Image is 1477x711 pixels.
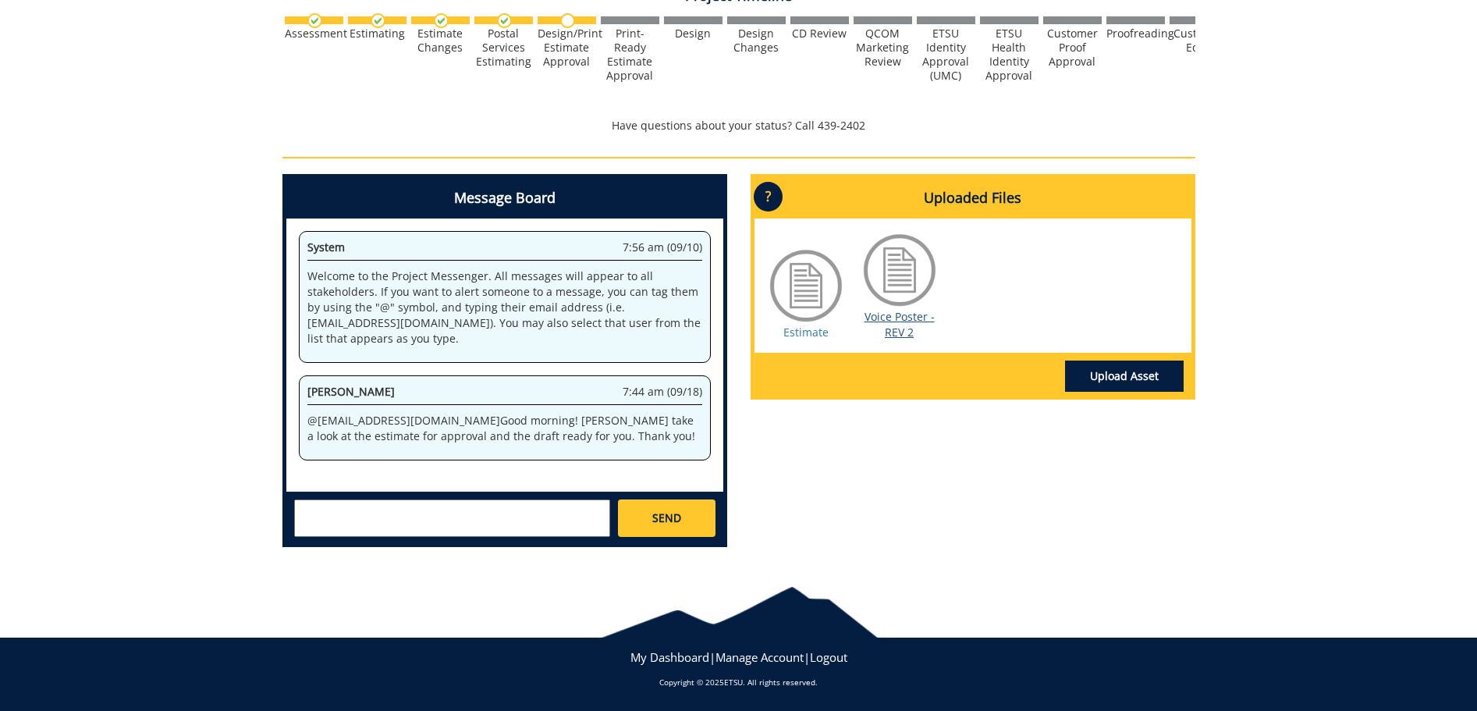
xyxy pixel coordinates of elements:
p: Have questions about your status? Call 439-2402 [282,118,1195,133]
div: Design [664,27,723,41]
a: Manage Account [715,649,804,665]
a: My Dashboard [630,649,709,665]
a: Voice Poster - REV 2 [865,309,935,340]
p: @ [EMAIL_ADDRESS][DOMAIN_NAME] Good morning! [PERSON_NAME] take a look at the estimate for approv... [307,413,702,444]
div: Customer Proof Approval [1043,27,1102,69]
p: Welcome to the Project Messenger. All messages will appear to all stakeholders. If you want to al... [307,268,702,347]
div: Design/Print Estimate Approval [538,27,596,69]
div: QCOM Marketing Review [854,27,912,69]
div: Customer Edits [1170,27,1228,55]
p: ? [754,182,783,212]
a: ETSU [724,677,743,688]
h4: Uploaded Files [754,178,1191,219]
img: checkmark [434,13,449,28]
div: Estimating [348,27,407,41]
div: CD Review [790,27,849,41]
img: checkmark [497,13,512,28]
span: SEND [652,510,681,526]
img: checkmark [371,13,385,28]
textarea: messageToSend [294,499,610,537]
a: Upload Asset [1065,361,1184,392]
span: [PERSON_NAME] [307,384,395,399]
div: Postal Services Estimating [474,27,533,69]
div: Estimate Changes [411,27,470,55]
img: checkmark [307,13,322,28]
a: Estimate [783,325,829,340]
span: 7:56 am (09/10) [623,240,702,255]
h4: Message Board [286,178,723,219]
span: 7:44 am (09/18) [623,384,702,400]
img: no [560,13,575,28]
div: Print-Ready Estimate Approval [601,27,659,83]
div: ETSU Identity Approval (UMC) [917,27,975,83]
a: SEND [618,499,715,537]
div: Proofreading [1106,27,1165,41]
a: Logout [810,649,847,665]
div: Assessment [285,27,343,41]
span: System [307,240,345,254]
div: ETSU Health Identity Approval [980,27,1039,83]
div: Design Changes [727,27,786,55]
